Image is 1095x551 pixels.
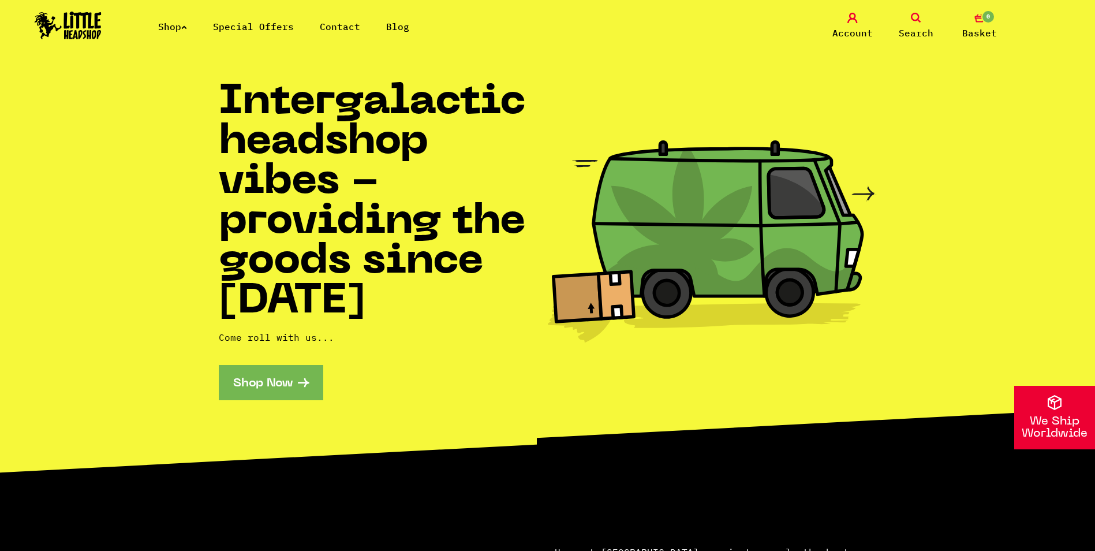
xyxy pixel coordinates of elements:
[219,365,323,400] a: Shop Now
[320,21,360,32] a: Contact
[35,12,102,39] img: Little Head Shop Logo
[832,26,873,40] span: Account
[887,13,945,40] a: Search
[1014,416,1095,440] p: We Ship Worldwide
[219,83,548,322] h1: Intergalactic headshop vibes - providing the goods since [DATE]
[158,21,187,32] a: Shop
[951,13,1008,40] a: 0 Basket
[219,330,548,344] p: Come roll with us...
[899,26,933,40] span: Search
[981,10,995,24] span: 0
[213,21,294,32] a: Special Offers
[962,26,997,40] span: Basket
[386,21,409,32] a: Blog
